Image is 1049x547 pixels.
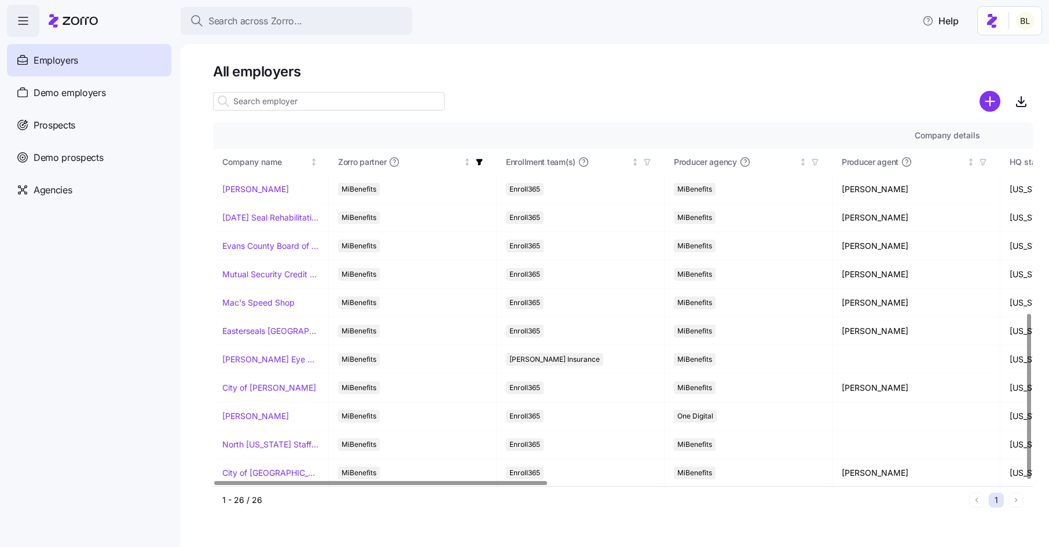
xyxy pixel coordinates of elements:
span: Enroll365 [509,438,540,451]
span: MiBenefits [342,438,376,451]
span: MiBenefits [677,353,712,366]
td: [PERSON_NAME] [832,175,1000,204]
span: MiBenefits [677,240,712,252]
div: Not sorted [310,158,318,166]
span: MiBenefits [677,211,712,224]
div: Not sorted [463,158,471,166]
span: Producer agency [674,156,737,168]
img: 2fabda6663eee7a9d0b710c60bc473af [1016,12,1035,30]
a: City of [GEOGRAPHIC_DATA] [222,467,319,479]
button: Help [913,9,968,32]
span: Enroll365 [509,381,540,394]
a: City of [PERSON_NAME] [222,382,316,394]
span: One Digital [677,410,713,423]
span: Enroll365 [509,296,540,309]
span: MiBenefits [342,353,376,366]
svg: add icon [980,91,1000,112]
span: Enroll365 [509,410,540,423]
button: Search across Zorro... [181,7,412,35]
span: MiBenefits [342,381,376,394]
button: Previous page [969,493,984,508]
a: Employers [7,44,171,76]
td: [PERSON_NAME] [832,260,1000,289]
th: Producer agentNot sorted [832,149,1000,175]
span: Employers [34,53,78,68]
span: Enrollment team(s) [506,156,575,168]
a: Evans County Board of Commissioners [222,240,319,252]
a: Demo employers [7,76,171,109]
a: Easterseals [GEOGRAPHIC_DATA] & [GEOGRAPHIC_DATA][US_STATE] [222,325,319,337]
span: MiBenefits [677,325,712,337]
span: Agencies [34,183,72,197]
span: MiBenefits [677,381,712,394]
span: MiBenefits [342,183,376,196]
span: Enroll365 [509,467,540,479]
span: Prospects [34,118,75,133]
span: MiBenefits [342,211,376,224]
span: Search across Zorro... [208,14,302,28]
span: Help [922,14,959,28]
span: MiBenefits [342,296,376,309]
a: [PERSON_NAME] [222,183,289,195]
a: Mutual Security Credit Union [222,269,319,280]
th: Producer agencyNot sorted [665,149,832,175]
span: Enroll365 [509,211,540,224]
span: MiBenefits [342,410,376,423]
span: Enroll365 [509,240,540,252]
a: Agencies [7,174,171,206]
div: Not sorted [799,158,807,166]
span: MiBenefits [342,240,376,252]
span: MiBenefits [677,438,712,451]
span: Enroll365 [509,183,540,196]
td: [PERSON_NAME] [832,374,1000,402]
a: [PERSON_NAME] Eye Associates [222,354,319,365]
button: 1 [989,493,1004,508]
span: Demo prospects [34,150,104,165]
span: MiBenefits [342,268,376,281]
span: MiBenefits [677,467,712,479]
input: Search employer [213,92,445,111]
div: Not sorted [967,158,975,166]
span: Zorro partner [338,156,386,168]
span: MiBenefits [677,296,712,309]
span: Enroll365 [509,268,540,281]
th: Zorro partnerNot sorted [329,149,497,175]
a: [PERSON_NAME] [222,410,289,422]
td: [PERSON_NAME] [832,289,1000,317]
span: MiBenefits [342,325,376,337]
h1: All employers [213,63,1033,80]
td: [PERSON_NAME] [832,232,1000,260]
a: Prospects [7,109,171,141]
div: Company name [222,156,308,168]
span: MiBenefits [677,183,712,196]
th: Company nameNot sorted [213,149,329,175]
td: [PERSON_NAME] [832,204,1000,232]
a: North [US_STATE] Staffing [222,439,319,450]
span: MiBenefits [677,268,712,281]
td: [PERSON_NAME] [832,459,1000,487]
span: MiBenefits [342,467,376,479]
td: [PERSON_NAME] [832,317,1000,346]
button: Next page [1008,493,1024,508]
span: Demo employers [34,86,106,100]
div: Not sorted [631,158,639,166]
div: 1 - 26 / 26 [222,494,964,506]
a: Demo prospects [7,141,171,174]
span: Enroll365 [509,325,540,337]
span: Producer agent [842,156,898,168]
th: Enrollment team(s)Not sorted [497,149,665,175]
a: [DATE] Seal Rehabilitation Center of [GEOGRAPHIC_DATA] [222,212,319,223]
span: [PERSON_NAME] Insurance [509,353,600,366]
a: Mac's Speed Shop [222,297,295,309]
